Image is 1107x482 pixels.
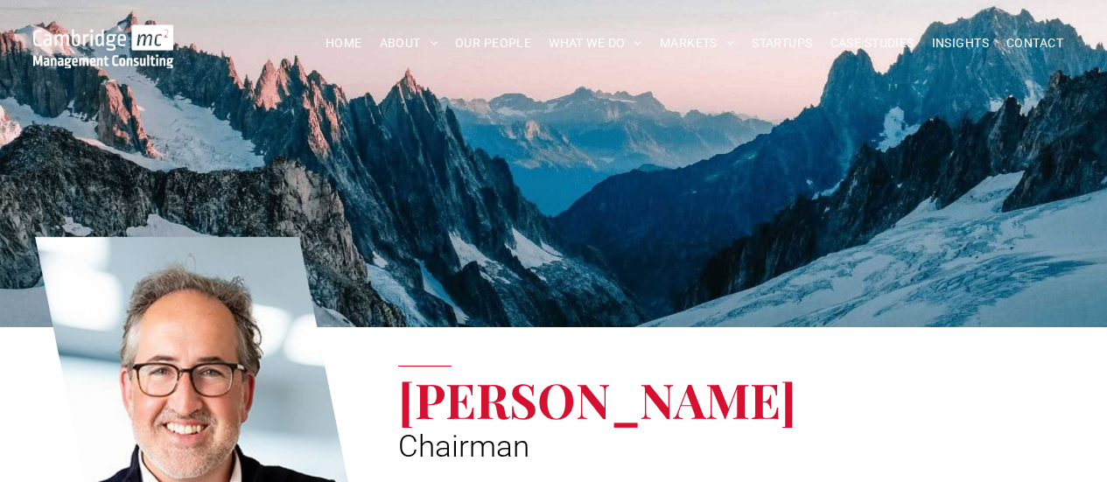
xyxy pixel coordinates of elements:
[651,30,743,57] a: MARKETS
[923,30,998,57] a: INSIGHTS
[446,30,540,57] a: OUR PEOPLE
[398,429,529,465] span: Chairman
[398,367,796,431] span: [PERSON_NAME]
[743,30,821,57] a: STARTUPS
[33,24,174,68] img: Go to Homepage
[540,30,651,57] a: WHAT WE DO
[317,30,371,57] a: HOME
[371,30,447,57] a: ABOUT
[998,30,1072,57] a: CONTACT
[822,30,923,57] a: CASE STUDIES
